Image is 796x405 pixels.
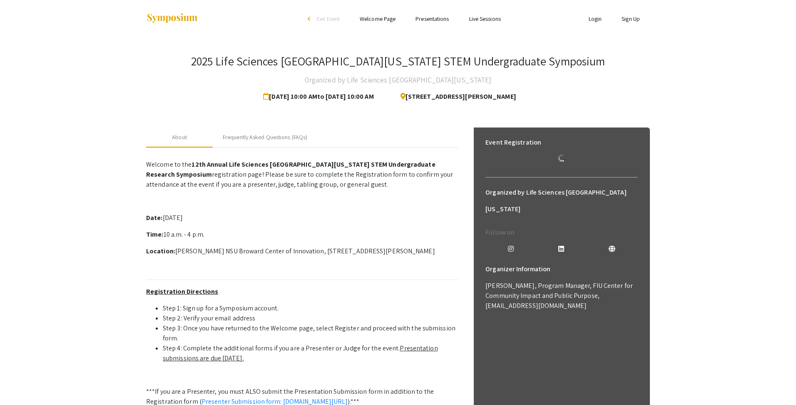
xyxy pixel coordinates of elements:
[555,151,569,165] img: Loading
[172,133,187,142] div: About
[469,15,501,22] a: Live Sessions
[163,303,458,313] li: Step 1: Sign up for a Symposium account.
[485,134,541,151] h6: Event Registration
[263,88,377,105] span: [DATE] 10:00 AM to [DATE] 10:00 AM
[146,287,218,296] u: Registration Directions
[146,230,164,239] strong: Time:
[485,227,638,237] p: Follow on
[305,72,491,88] h4: Organized by Life Sciences [GEOGRAPHIC_DATA][US_STATE]
[163,344,438,362] u: Presentation submissions are due [DATE].
[146,213,163,222] strong: Date:
[360,15,396,22] a: Welcome Page
[146,246,458,256] p: [PERSON_NAME] NSU Broward Center of Innovation, [STREET_ADDRESS][PERSON_NAME]
[589,15,602,22] a: Login
[146,230,458,240] p: 10 a.m. - 4 p.m.
[146,13,198,24] img: Symposium by ForagerOne
[163,323,458,343] li: Step 3: Once you have returned to the Welcome page, select Register and proceed with the submissi...
[394,88,516,105] span: [STREET_ADDRESS][PERSON_NAME]
[485,281,638,311] p: [PERSON_NAME], Program Manager, FIU Center for Community Impact and Public Purpose, [EMAIL_ADDRES...
[146,160,458,190] p: Welcome to the registration page! Please be sure to complete the Registration form to confirm you...
[146,213,458,223] p: [DATE]
[317,15,340,22] span: Exit Event
[415,15,449,22] a: Presentations
[191,54,605,68] h3: 2025 Life Sciences [GEOGRAPHIC_DATA][US_STATE] STEM Undergraduate Symposium
[146,247,175,255] strong: Location:
[485,261,638,277] h6: Organizer Information
[163,313,458,323] li: Step 2: Verify your email address
[163,343,458,363] li: Step 4: Complete the additional forms if you are a Presenter or Judge for the event.
[622,15,640,22] a: Sign Up
[485,184,638,217] h6: Organized by Life Sciences [GEOGRAPHIC_DATA][US_STATE]
[223,133,307,142] div: Frequently Asked Questions (FAQs)
[308,16,313,21] div: arrow_back_ios
[146,160,435,179] strong: 12th Annual Life Sciences [GEOGRAPHIC_DATA][US_STATE] STEM Undergraduate Research Symposium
